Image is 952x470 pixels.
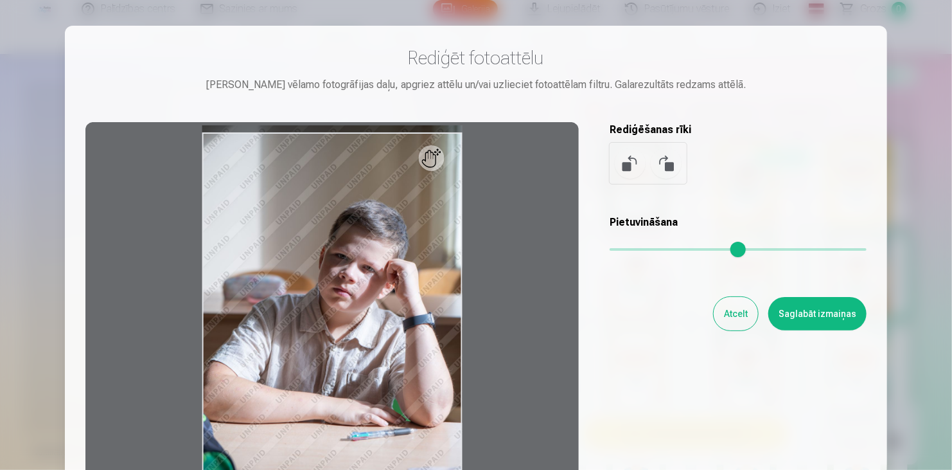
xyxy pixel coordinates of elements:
[714,297,758,330] button: Atcelt
[610,215,867,230] h5: Pietuvināšana
[85,77,867,93] div: [PERSON_NAME] vēlamo fotogrāfijas daļu, apgriez attēlu un/vai uzlieciet fotoattēlam filtru. Galar...
[768,297,867,330] button: Saglabāt izmaiņas
[610,122,867,138] h5: Rediģēšanas rīki
[85,46,867,69] h3: Rediģēt fotoattēlu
